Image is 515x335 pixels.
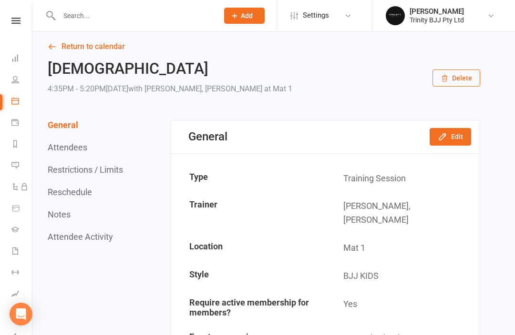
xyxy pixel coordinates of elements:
[48,40,480,53] a: Return to calendar
[48,209,71,219] button: Notes
[48,187,92,197] button: Reschedule
[11,134,33,156] a: Reports
[410,7,464,16] div: [PERSON_NAME]
[11,113,33,134] a: Payments
[410,16,464,24] div: Trinity BJJ Pty Ltd
[326,165,479,192] td: Training Session
[11,49,33,70] a: Dashboard
[128,84,262,93] span: with [PERSON_NAME], [PERSON_NAME]
[430,128,471,145] button: Edit
[48,232,113,242] button: Attendee Activity
[11,198,33,220] a: Product Sales
[172,235,325,262] td: Location
[48,82,292,96] div: 4:35PM - 5:20PM[DATE]
[172,291,325,324] td: Require active membership for members?
[56,9,212,22] input: Search...
[11,284,33,305] a: Assessments
[241,12,253,20] span: Add
[303,5,329,26] span: Settings
[386,6,405,25] img: thumb_image1712106278.png
[11,91,33,113] a: Calendar
[11,70,33,91] a: People
[10,303,32,325] div: Open Intercom Messenger
[172,263,325,290] td: Style
[326,263,479,290] td: BJJ KIDS
[188,130,227,143] div: General
[48,142,87,152] button: Attendees
[326,291,479,324] td: Yes
[172,193,325,234] td: Trainer
[172,165,325,192] td: Type
[48,120,78,130] button: General
[326,235,479,262] td: Mat 1
[224,8,265,24] button: Add
[326,193,479,234] td: [PERSON_NAME], [PERSON_NAME]
[48,60,292,77] h2: [DEMOGRAPHIC_DATA]
[48,165,123,175] button: Restrictions / Limits
[433,69,480,87] button: Delete
[264,84,292,93] span: at Mat 1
